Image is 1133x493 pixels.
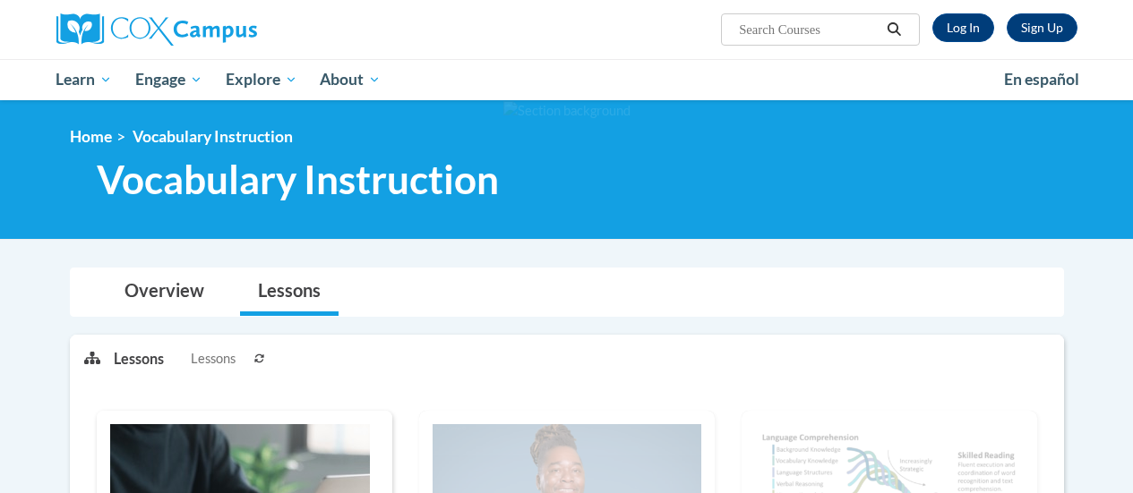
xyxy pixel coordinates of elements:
[124,59,214,100] a: Engage
[737,19,880,40] input: Search Courses
[240,268,339,316] a: Lessons
[97,156,499,203] span: Vocabulary Instruction
[133,127,293,146] span: Vocabulary Instruction
[191,349,236,369] span: Lessons
[932,13,994,42] a: Log In
[992,61,1091,98] a: En español
[1004,70,1079,89] span: En español
[45,59,124,100] a: Learn
[226,69,297,90] span: Explore
[43,59,1091,100] div: Main menu
[135,69,202,90] span: Engage
[503,101,631,121] img: Section background
[56,13,379,46] a: Cox Campus
[70,127,112,146] a: Home
[114,349,164,369] p: Lessons
[1007,13,1077,42] a: Register
[56,69,112,90] span: Learn
[56,13,257,46] img: Cox Campus
[320,69,381,90] span: About
[880,19,907,40] button: Search
[214,59,309,100] a: Explore
[308,59,392,100] a: About
[107,268,222,316] a: Overview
